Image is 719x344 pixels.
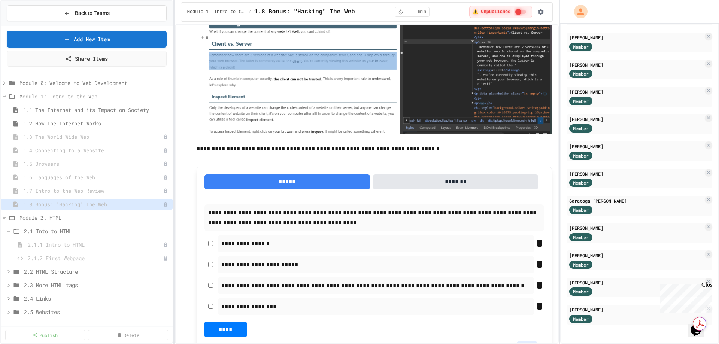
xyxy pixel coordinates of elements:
[573,261,589,268] span: Member
[569,170,703,177] div: [PERSON_NAME]
[19,79,170,87] span: Module 0: Welcome to Web Development
[573,70,589,77] span: Member
[469,6,532,18] div: ⚠️ Students cannot see this content! Click the toggle to publish it and make it visible to your c...
[569,143,703,150] div: [PERSON_NAME]
[657,281,712,313] iframe: chat widget
[566,3,589,20] div: My Account
[569,34,703,41] div: [PERSON_NAME]
[163,202,168,207] div: Unpublished
[163,188,168,194] div: Unpublished
[573,125,589,132] span: Member
[23,187,163,195] span: 1.7 Intro to the Web Review
[28,254,163,262] span: 2.1.2 First Webpage
[24,281,170,289] span: 2.3 More HTML tags
[473,9,511,15] span: ⚠️ Unpublished
[23,119,170,127] span: 1.2 How The Internet Works
[23,106,162,114] span: 1.1 The Internet and its Impact on Society
[88,330,168,340] a: Delete
[573,234,589,241] span: Member
[569,306,703,313] div: [PERSON_NAME]
[573,207,589,213] span: Member
[573,152,589,159] span: Member
[163,161,168,167] div: Unpublished
[5,330,85,340] a: Publish
[162,106,170,114] button: More options
[187,9,246,15] span: Module 1: Intro to the Web
[28,241,163,249] span: 2.1.1 Intro to HTML
[163,134,168,140] div: Unpublished
[23,173,163,181] span: 1.6 Languages of the Web
[3,3,52,48] div: Chat with us now!Close
[569,225,703,231] div: [PERSON_NAME]
[569,279,703,286] div: [PERSON_NAME]
[573,288,589,295] span: Member
[75,9,110,17] span: Back to Teams
[569,61,703,68] div: [PERSON_NAME]
[163,242,168,247] div: Unpublished
[24,268,170,275] span: 2.2 HTML Structure
[24,227,170,235] span: 2.1 Into to HTML
[573,43,589,50] span: Member
[19,92,170,100] span: Module 1: Intro to the Web
[573,179,589,186] span: Member
[569,88,703,95] div: [PERSON_NAME]
[573,98,589,104] span: Member
[23,133,163,141] span: 1.3 The World Wide Web
[163,148,168,153] div: Unpublished
[249,9,251,15] span: /
[254,7,355,16] span: 1.8 Bonus: "Hacking" The Web
[7,51,167,67] a: Share Items
[23,146,163,154] span: 1.4 Connecting to a Website
[569,116,703,122] div: [PERSON_NAME]
[7,31,167,48] a: Add New Item
[19,214,170,222] span: Module 2: HTML
[569,197,703,204] div: Saratoga [PERSON_NAME]
[23,200,163,208] span: 1.8 Bonus: "Hacking" The Web
[573,316,589,322] span: Member
[24,322,170,329] span: 2.6 Images
[418,9,427,15] span: min
[163,175,168,180] div: Unpublished
[24,308,170,316] span: 2.5 Websites
[688,314,712,337] iframe: chat widget
[7,5,167,21] button: Back to Teams
[24,295,170,302] span: 2.4 Links
[569,252,703,259] div: [PERSON_NAME]
[23,160,163,168] span: 1.5 Browsers
[163,256,168,261] div: Unpublished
